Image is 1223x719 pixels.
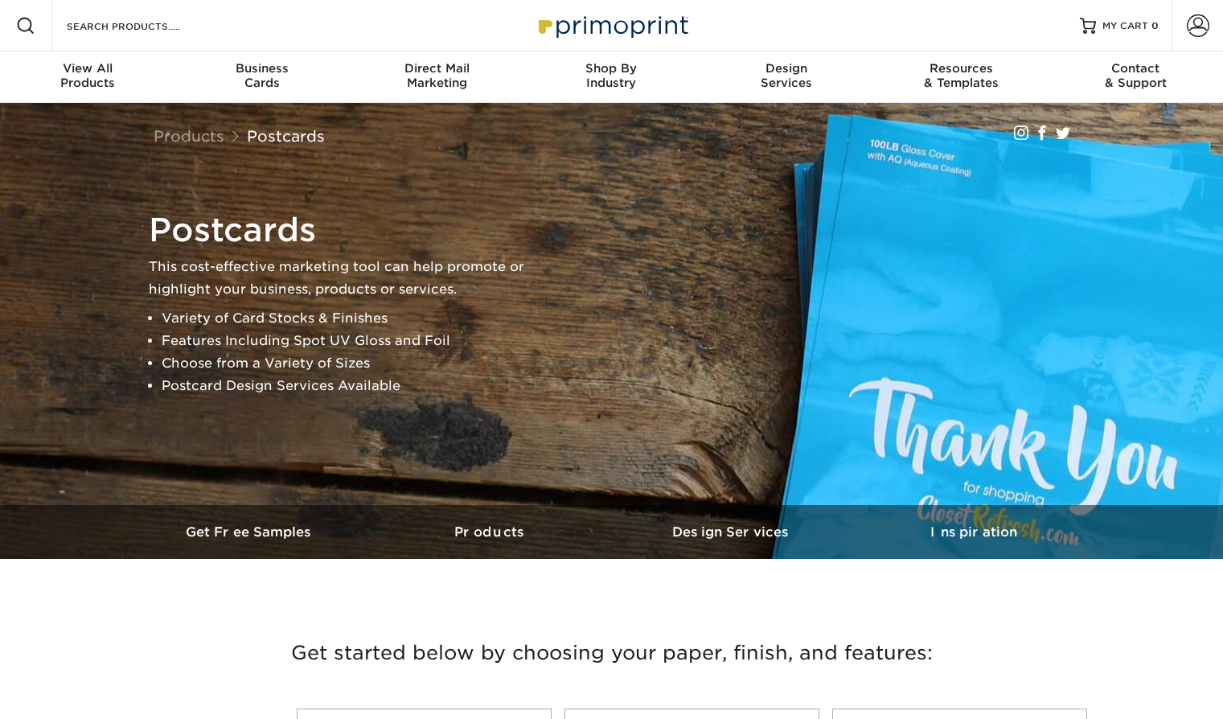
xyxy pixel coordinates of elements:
[162,330,551,352] li: Features Including Spot UV Gloss and Foil
[65,16,222,35] input: SEARCH PRODUCTS.....
[1151,20,1159,31] span: 0
[174,51,349,103] a: BusinessCards
[162,307,551,330] li: Variety of Card Stocks & Finishes
[524,61,699,76] span: Shop By
[524,61,699,90] div: Industry
[873,51,1048,103] a: Resources& Templates
[873,61,1048,76] span: Resources
[371,524,612,540] h3: Products
[162,375,551,397] li: Postcard Design Services Available
[129,505,371,559] a: Get Free Samples
[174,61,349,76] span: Business
[531,8,692,43] img: Primoprint
[174,61,349,90] div: Cards
[1049,51,1223,103] a: Contact& Support
[1102,19,1148,33] span: MY CART
[524,51,699,103] a: Shop ByIndustry
[371,505,612,559] a: Products
[612,524,853,540] h3: Design Services
[699,51,873,103] a: DesignServices
[162,352,551,375] li: Choose from a Variety of Sizes
[1049,61,1223,90] div: & Support
[350,61,524,90] div: Marketing
[129,524,371,540] h3: Get Free Samples
[1049,61,1223,76] span: Contact
[612,505,853,559] a: Design Services
[699,61,873,76] span: Design
[142,617,1082,689] h3: Get started below by choosing your paper, finish, and features:
[873,61,1048,90] div: & Templates
[149,211,551,249] h1: Postcards
[699,61,873,90] div: Services
[350,51,524,103] a: Direct MailMarketing
[350,61,524,76] span: Direct Mail
[853,505,1094,559] a: Inspiration
[149,256,551,301] p: This cost-effective marketing tool can help promote or highlight your business, products or servi...
[247,127,325,145] a: Postcards
[853,524,1094,540] h3: Inspiration
[154,127,224,145] a: Products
